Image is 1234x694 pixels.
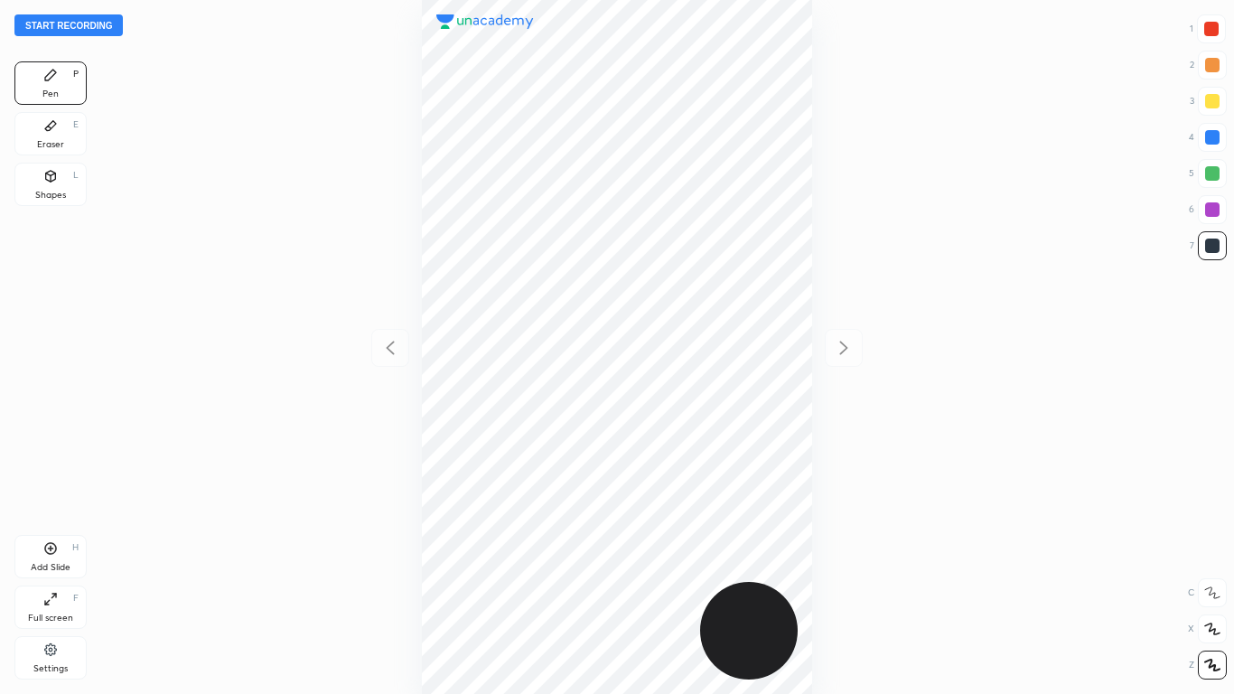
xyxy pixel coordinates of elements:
div: E [73,120,79,129]
div: 2 [1190,51,1227,80]
div: H [72,543,79,552]
div: 7 [1190,231,1227,260]
div: 1 [1190,14,1226,43]
div: Add Slide [31,563,70,572]
div: 5 [1189,159,1227,188]
div: F [73,594,79,603]
div: 3 [1190,87,1227,116]
div: Full screen [28,614,73,623]
div: X [1188,614,1227,643]
div: 4 [1189,123,1227,152]
div: Eraser [37,140,64,149]
div: L [73,171,79,180]
div: Settings [33,664,68,673]
div: Pen [42,89,59,98]
div: P [73,70,79,79]
img: logo.38c385cc.svg [436,14,534,29]
div: Shapes [35,191,66,200]
div: 6 [1189,195,1227,224]
div: Z [1189,651,1227,680]
button: Start recording [14,14,123,36]
div: C [1188,578,1227,607]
